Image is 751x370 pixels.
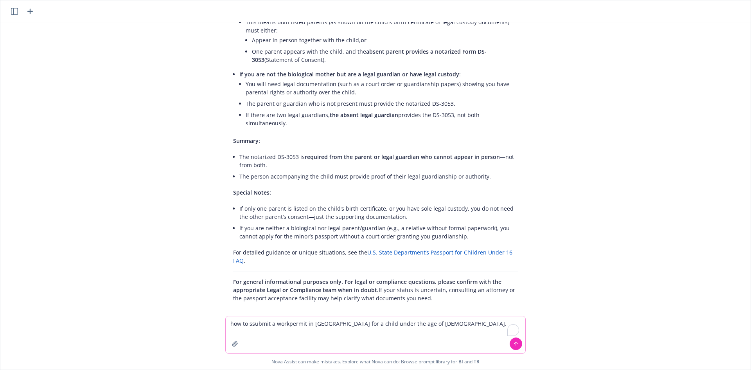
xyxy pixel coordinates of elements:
p: For detailed guidance or unique situations, see the . [233,248,518,265]
li: Appear in person together with the child, [252,34,518,46]
span: For general informational purposes only. For legal or compliance questions, please confirm with t... [233,278,501,294]
li: The parent or guardian who is not present must provide the notarized DS-3053. [246,98,518,109]
li: If only one parent is listed on the child’s birth certificate, or you have sole legal custody, yo... [239,203,518,222]
li: If you are neither a biological nor legal parent/guardian (e.g., a relative without formal paperw... [239,222,518,242]
a: BI [458,358,463,365]
span: absent parent provides a notarized Form DS-3053 [252,48,487,63]
li: You will need legal documentation (such as a court order or guardianship papers) showing you have... [246,78,518,98]
li: The person accompanying the child must provide proof of their legal guardianship or authority. [239,171,518,182]
textarea: To enrich screen reader interactions, please activate Accessibility in Grammarly extension settings [226,316,525,353]
span: or [361,36,367,44]
span: Summary: [233,137,260,144]
li: This means both listed parents (as shown on the child's birth certificate or legal custody docume... [246,16,518,67]
li: One parent appears with the child, and the (Statement of Consent). [252,46,518,65]
p: If your status is uncertain, consulting an attorney or the passport acceptance facility may help ... [233,278,518,302]
span: Nova Assist can make mistakes. Explore what Nova can do: Browse prompt library for and [4,354,747,370]
li: If there are two legal guardians, provides the DS-3053, not both simultaneously. [246,109,518,129]
a: U.S. State Department’s Passport for Children Under 16 FAQ [233,249,512,264]
p: : [239,70,518,78]
span: required from the parent or legal guardian who cannot appear in person [305,153,500,161]
a: TR [474,358,480,365]
span: the absent legal guardian [330,111,398,119]
span: If you are not the biological mother but are a legal guardian or have legal custody [239,70,459,78]
li: The notarized DS-3053 is —not from both. [239,151,518,171]
span: Special Notes: [233,189,271,196]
